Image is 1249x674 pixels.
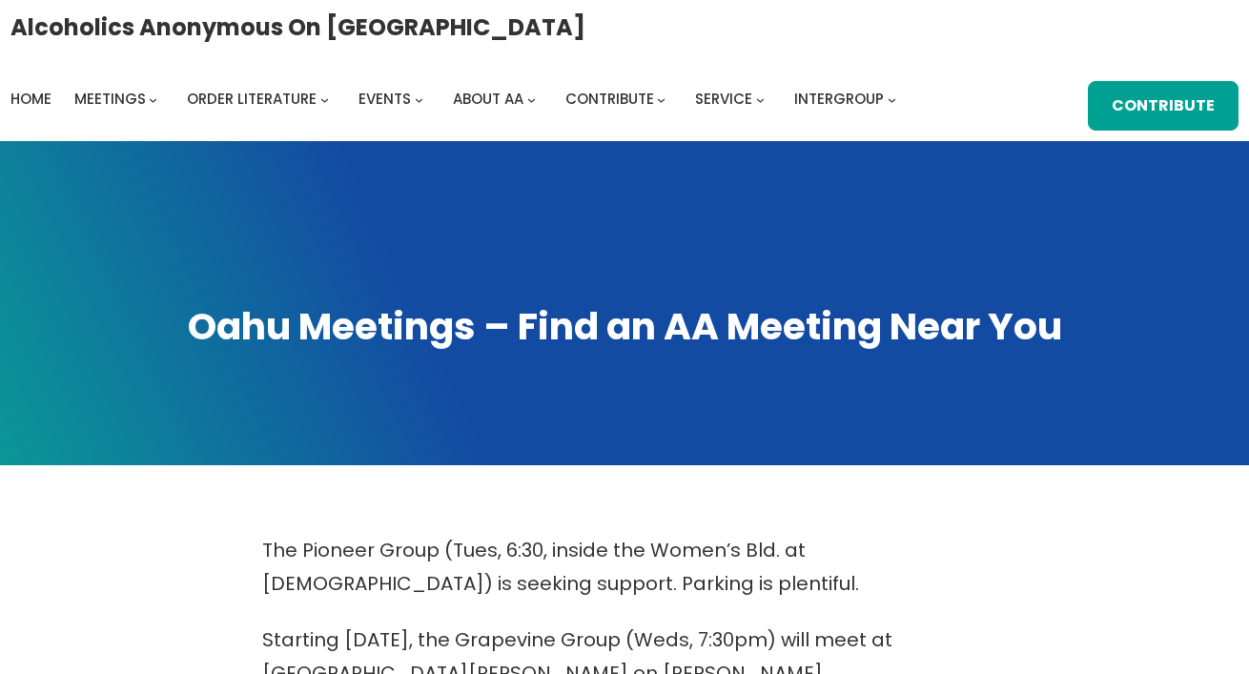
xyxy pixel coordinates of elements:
[187,89,317,109] span: Order Literature
[10,89,51,109] span: Home
[415,94,423,103] button: Events submenu
[453,89,523,109] span: About AA
[756,94,765,103] button: Service submenu
[1088,81,1239,131] a: Contribute
[565,86,654,112] a: Contribute
[19,301,1230,352] h1: Oahu Meetings – Find an AA Meeting Near You
[695,86,752,112] a: Service
[453,86,523,112] a: About AA
[695,89,752,109] span: Service
[10,86,51,112] a: Home
[527,94,536,103] button: About AA submenu
[74,89,146,109] span: Meetings
[358,86,411,112] a: Events
[10,7,585,48] a: Alcoholics Anonymous on [GEOGRAPHIC_DATA]
[358,89,411,109] span: Events
[320,94,329,103] button: Order Literature submenu
[149,94,157,103] button: Meetings submenu
[794,86,884,112] a: Intergroup
[657,94,665,103] button: Contribute submenu
[888,94,896,103] button: Intergroup submenu
[565,89,654,109] span: Contribute
[10,86,903,112] nav: Intergroup
[74,86,146,112] a: Meetings
[794,89,884,109] span: Intergroup
[262,534,987,601] p: The Pioneer Group (Tues, 6:30, inside the Women’s Bld. at [DEMOGRAPHIC_DATA]) is seeking support....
